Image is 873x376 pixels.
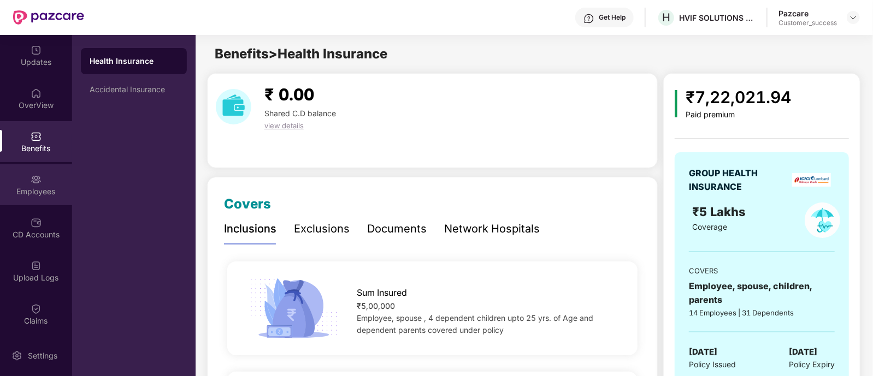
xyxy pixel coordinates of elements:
[599,13,626,22] div: Get Help
[215,46,387,62] span: Benefits > Health Insurance
[31,174,42,185] img: svg+xml;base64,PHN2ZyBpZD0iRW1wbG95ZWVzIiB4bWxucz0iaHR0cDovL3d3dy53My5vcmcvMjAwMC9zdmciIHdpZHRoPS...
[778,8,837,19] div: Pazcare
[679,13,756,23] div: HVIF SOLUTIONS PRIVATE LIMITED
[692,205,749,219] span: ₹5 Lakhs
[246,275,342,342] img: icon
[689,279,835,307] div: Employee, spouse, children, parents
[25,350,61,361] div: Settings
[686,110,792,120] div: Paid premium
[31,260,42,271] img: svg+xml;base64,PHN2ZyBpZD0iVXBsb2FkX0xvZ3MiIGRhdGEtbmFtZT0iVXBsb2FkIExvZ3MiIHhtbG5zPSJodHRwOi8vd3...
[31,45,42,56] img: svg+xml;base64,PHN2ZyBpZD0iVXBkYXRlZCIgeG1sbnM9Imh0dHA6Ly93d3cudzMub3JnLzIwMDAvc3ZnIiB3aWR0aD0iMj...
[689,307,835,318] div: 14 Employees | 31 Dependents
[294,220,350,237] div: Exclusions
[792,173,831,187] img: insurerLogo
[849,13,858,22] img: svg+xml;base64,PHN2ZyBpZD0iRHJvcGRvd24tMzJ4MzIiIHhtbG5zPSJodHRwOi8vd3d3LnczLm9yZy8yMDAwL3N2ZyIgd2...
[13,10,84,25] img: New Pazcare Logo
[583,13,594,24] img: svg+xml;base64,PHN2ZyBpZD0iSGVscC0zMngzMiIgeG1sbnM9Imh0dHA6Ly93d3cudzMub3JnLzIwMDAvc3ZnIiB3aWR0aD...
[805,202,840,238] img: policyIcon
[689,345,717,359] span: [DATE]
[11,350,22,361] img: svg+xml;base64,PHN2ZyBpZD0iU2V0dGluZy0yMHgyMCIgeG1sbnM9Imh0dHA6Ly93d3cudzMub3JnLzIwMDAvc3ZnIiB3aW...
[778,19,837,27] div: Customer_success
[789,359,835,371] span: Policy Expiry
[264,85,314,104] span: ₹ 0.00
[31,131,42,142] img: svg+xml;base64,PHN2ZyBpZD0iQmVuZWZpdHMiIHhtbG5zPSJodHRwOi8vd3d3LnczLm9yZy8yMDAwL3N2ZyIgd2lkdGg9Ij...
[31,303,42,314] img: svg+xml;base64,PHN2ZyBpZD0iQ2xhaW0iIHhtbG5zPSJodHRwOi8vd3d3LnczLm9yZy8yMDAwL3N2ZyIgd2lkdGg9IjIwIi...
[689,265,835,276] div: COVERS
[31,88,42,99] img: svg+xml;base64,PHN2ZyBpZD0iSG9tZSIgeG1sbnM9Imh0dHA6Ly93d3cudzMub3JnLzIwMDAvc3ZnIiB3aWR0aD0iMjAiIG...
[662,11,670,24] span: H
[675,90,677,117] img: icon
[367,220,427,237] div: Documents
[789,345,817,359] span: [DATE]
[90,85,178,94] div: Accidental Insurance
[689,166,784,194] div: GROUP HEALTH INSURANCE
[224,196,271,212] span: Covers
[686,85,792,110] div: ₹7,22,021.94
[357,313,594,335] span: Employee, spouse , 4 dependent children upto 25 yrs. of Age and dependent parents covered under p...
[90,56,178,67] div: Health Insurance
[216,89,251,124] img: download
[692,222,727,231] span: Coverage
[357,286,408,300] span: Sum Insured
[444,220,540,237] div: Network Hospitals
[357,300,620,312] div: ₹5,00,000
[689,359,736,371] span: Policy Issued
[264,121,304,130] span: view details
[31,217,42,228] img: svg+xml;base64,PHN2ZyBpZD0iQ0RfQWNjb3VudHMiIGRhdGEtbmFtZT0iQ0QgQWNjb3VudHMiIHhtbG5zPSJodHRwOi8vd3...
[264,109,336,118] span: Shared C.D balance
[224,220,276,237] div: Inclusions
